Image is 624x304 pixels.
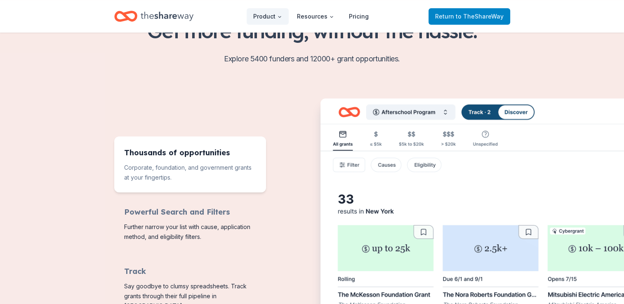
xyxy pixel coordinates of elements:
[290,8,341,25] button: Resources
[247,8,289,25] button: Product
[456,13,504,20] span: to TheShareWay
[114,52,510,65] p: Explore 5400 funders and 12000+ grant opportunities.
[247,7,375,26] nav: Main
[114,19,510,42] h2: Get more funding, without the hassle.
[342,8,375,25] a: Pricing
[429,8,510,25] a: Returnto TheShareWay
[435,12,504,21] span: Return
[114,7,193,26] a: Home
